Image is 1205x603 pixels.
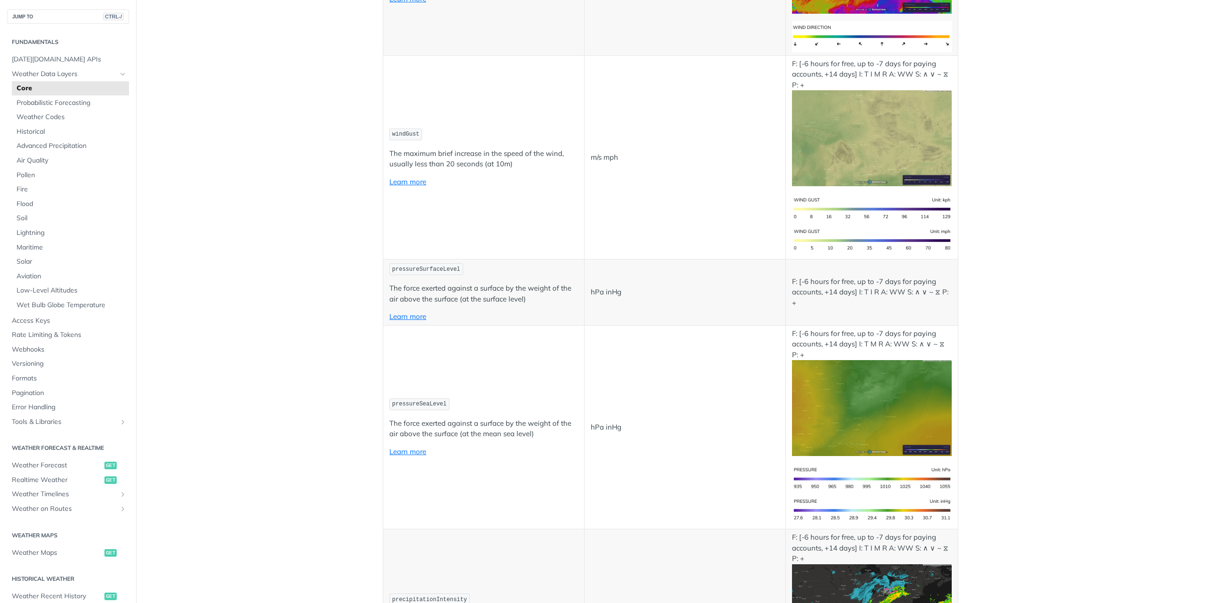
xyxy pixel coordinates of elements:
span: Probabilistic Forecasting [17,98,127,108]
a: Learn more [389,447,426,456]
span: Expand image [792,31,952,40]
a: Probabilistic Forecasting [12,96,129,110]
a: Webhooks [7,343,129,357]
span: Soil [17,214,127,223]
button: Show subpages for Tools & Libraries [119,418,127,426]
span: Historical [17,127,127,137]
a: Fire [12,182,129,197]
span: Weather Maps [12,548,102,558]
a: Rate Limiting & Tokens [7,328,129,342]
span: Expand image [792,204,952,213]
span: pressureSurfaceLevel [392,266,460,273]
button: JUMP TOCTRL-/ [7,9,129,24]
a: Solar [12,255,129,269]
span: Core [17,84,127,93]
span: Weather Recent History [12,592,102,601]
span: Formats [12,374,127,383]
a: Weather Forecastget [7,458,129,473]
span: get [104,549,117,557]
a: Lightning [12,226,129,240]
span: Expand image [792,474,952,482]
p: hPa inHg [591,422,779,433]
a: Weather Codes [12,110,129,124]
button: Show subpages for Weather on Routes [119,505,127,513]
a: Soil [12,211,129,225]
span: Access Keys [12,316,127,326]
a: Weather Mapsget [7,546,129,560]
span: [DATE][DOMAIN_NAME] APIs [12,55,127,64]
span: Weather Forecast [12,461,102,470]
a: Formats [7,371,129,386]
a: Air Quality [12,154,129,168]
p: The maximum brief increase in the speed of the wind, usually less than 20 seconds (at 10m) [389,148,578,170]
span: Wet Bulb Globe Temperature [17,301,127,310]
span: windGust [392,131,420,138]
a: Maritime [12,241,129,255]
a: Historical [12,125,129,139]
span: Advanced Precipitation [17,141,127,151]
h2: Weather Maps [7,531,129,540]
span: Weather on Routes [12,504,117,514]
a: Tools & LibrariesShow subpages for Tools & Libraries [7,415,129,429]
span: Expand image [792,505,952,514]
a: Error Handling [7,400,129,414]
span: Realtime Weather [12,475,102,485]
button: Show subpages for Weather Timelines [119,491,127,498]
a: Access Keys [7,314,129,328]
a: Aviation [12,269,129,284]
span: precipitationIntensity [392,596,467,603]
p: The force exerted against a surface by the weight of the air above the surface (at the surface le... [389,283,578,304]
span: Air Quality [17,156,127,165]
a: Learn more [389,312,426,321]
a: Weather Data LayersHide subpages for Weather Data Layers [7,67,129,81]
span: Weather Timelines [12,490,117,499]
p: F: [-6 hours for free, up to -7 days for paying accounts, +14 days] I: T M R A: WW S: ∧ ∨ ~ ⧖ P: + [792,328,952,456]
p: F: [-6 hours for free, up to -7 days for paying accounts, +14 days] I: T I R A: WW S: ∧ ∨ ~ ⧖ P: + [792,276,952,309]
a: Flood [12,197,129,211]
span: Expand image [792,133,952,142]
p: F: [-6 hours for free, up to -7 days for paying accounts, +14 days] I: T I M R A: WW S: ∧ ∨ ~ ⧖ P: + [792,59,952,186]
span: get [104,593,117,600]
a: Versioning [7,357,129,371]
a: Realtime Weatherget [7,473,129,487]
span: pressureSeaLevel [392,401,447,407]
a: Weather TimelinesShow subpages for Weather Timelines [7,487,129,501]
span: Solar [17,257,127,267]
span: Rate Limiting & Tokens [12,330,127,340]
span: Expand image [792,403,952,412]
p: m/s mph [591,152,779,163]
span: Pollen [17,171,127,180]
a: Wet Bulb Globe Temperature [12,298,129,312]
h2: Historical Weather [7,575,129,583]
a: [DATE][DOMAIN_NAME] APIs [7,52,129,67]
a: Learn more [389,177,426,186]
span: get [104,476,117,484]
span: Pagination [12,388,127,398]
a: Advanced Precipitation [12,139,129,153]
span: Weather Codes [17,112,127,122]
button: Hide subpages for Weather Data Layers [119,70,127,78]
h2: Fundamentals [7,38,129,46]
span: Maritime [17,243,127,252]
span: Low-Level Altitudes [17,286,127,295]
span: Aviation [17,272,127,281]
p: The force exerted against a surface by the weight of the air above the surface (at the mean sea l... [389,418,578,439]
p: hPa inHg [591,287,779,298]
span: Flood [17,199,127,209]
span: get [104,462,117,469]
span: Lightning [17,228,127,238]
span: Fire [17,185,127,194]
a: Weather on RoutesShow subpages for Weather on Routes [7,502,129,516]
span: Weather Data Layers [12,69,117,79]
a: Low-Level Altitudes [12,284,129,298]
span: Tools & Libraries [12,417,117,427]
span: Error Handling [12,403,127,412]
h2: Weather Forecast & realtime [7,444,129,452]
span: Webhooks [12,345,127,354]
span: CTRL-/ [103,13,124,20]
span: Expand image [792,235,952,244]
a: Core [12,81,129,95]
span: Versioning [12,359,127,369]
a: Pagination [7,386,129,400]
a: Pollen [12,168,129,182]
